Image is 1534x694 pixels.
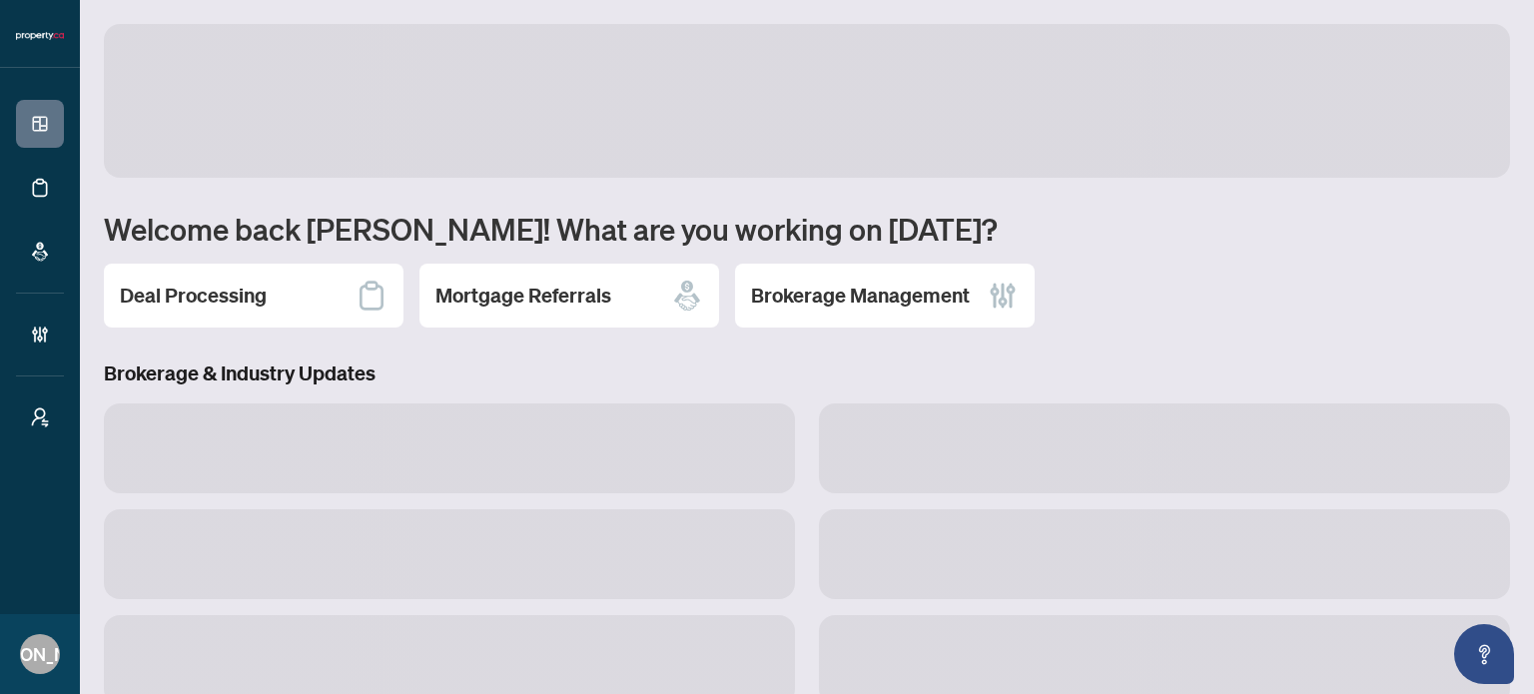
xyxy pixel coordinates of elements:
[30,407,50,427] span: user-switch
[104,210,1510,248] h1: Welcome back [PERSON_NAME]! What are you working on [DATE]?
[435,282,611,310] h2: Mortgage Referrals
[16,30,64,42] img: logo
[751,282,970,310] h2: Brokerage Management
[104,359,1510,387] h3: Brokerage & Industry Updates
[1454,624,1514,684] button: Open asap
[120,282,267,310] h2: Deal Processing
